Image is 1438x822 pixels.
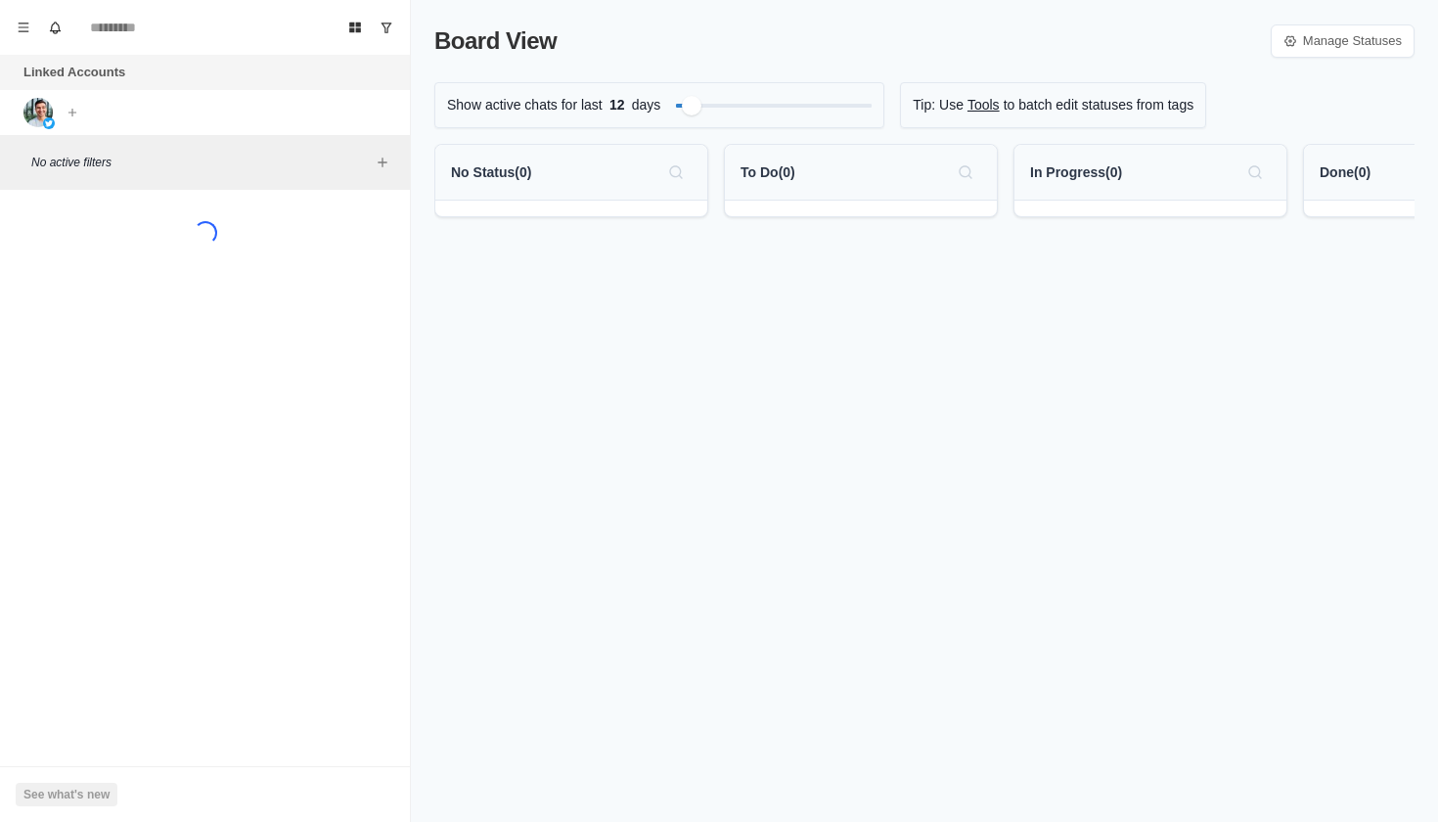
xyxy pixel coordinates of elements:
[682,96,701,115] div: Filter by activity days
[23,63,125,82] p: Linked Accounts
[371,12,402,43] button: Show unread conversations
[660,157,692,188] button: Search
[913,95,964,115] p: Tip: Use
[632,95,661,115] p: days
[23,98,53,127] img: picture
[434,23,557,59] p: Board View
[1320,162,1371,183] p: Done ( 0 )
[43,117,55,129] img: picture
[371,151,394,174] button: Add filters
[39,12,70,43] button: Notifications
[1004,95,1194,115] p: to batch edit statuses from tags
[603,95,632,115] span: 12
[1030,162,1122,183] p: In Progress ( 0 )
[451,162,531,183] p: No Status ( 0 )
[950,157,981,188] button: Search
[1239,157,1271,188] button: Search
[8,12,39,43] button: Menu
[31,154,371,171] p: No active filters
[967,95,1000,115] a: Tools
[16,783,117,806] button: See what's new
[339,12,371,43] button: Board View
[1271,24,1415,58] a: Manage Statuses
[741,162,795,183] p: To Do ( 0 )
[447,95,603,115] p: Show active chats for last
[61,101,84,124] button: Add account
